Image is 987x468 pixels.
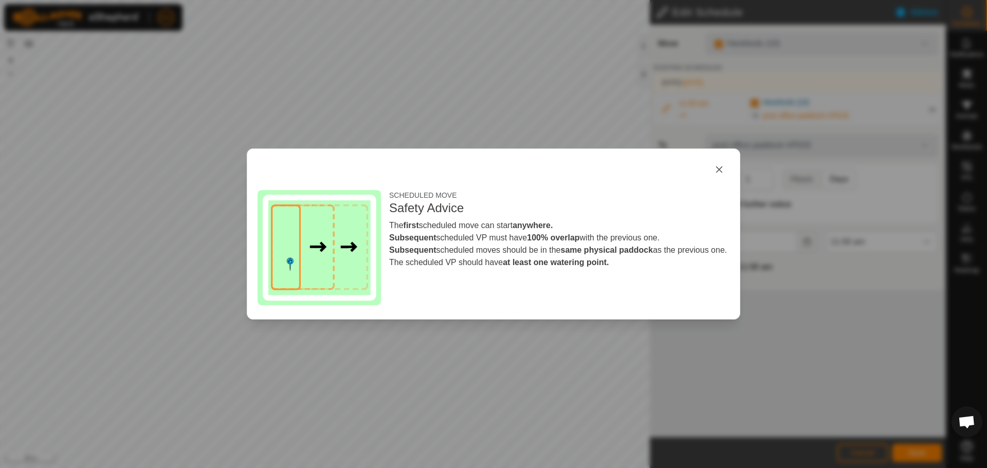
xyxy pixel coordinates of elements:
li: scheduled VP must have with the previous one. [389,232,729,244]
img: Schedule VP Rule [258,190,381,306]
strong: at least one watering point. [503,258,609,267]
strong: Subsequent [389,233,436,242]
div: SCHEDULED MOVE [389,190,729,201]
div: Open chat [952,406,982,437]
strong: Subsequent [389,246,436,254]
strong: first [404,221,419,230]
strong: anywhere. [513,221,553,230]
h4: Safety Advice [389,201,729,216]
strong: same physical paddock [561,246,653,254]
li: The scheduled move can start [389,219,729,232]
li: scheduled moves should be in the as the previous one. [389,244,729,256]
li: The scheduled VP should have [389,256,729,269]
strong: 100% overlap [527,233,579,242]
